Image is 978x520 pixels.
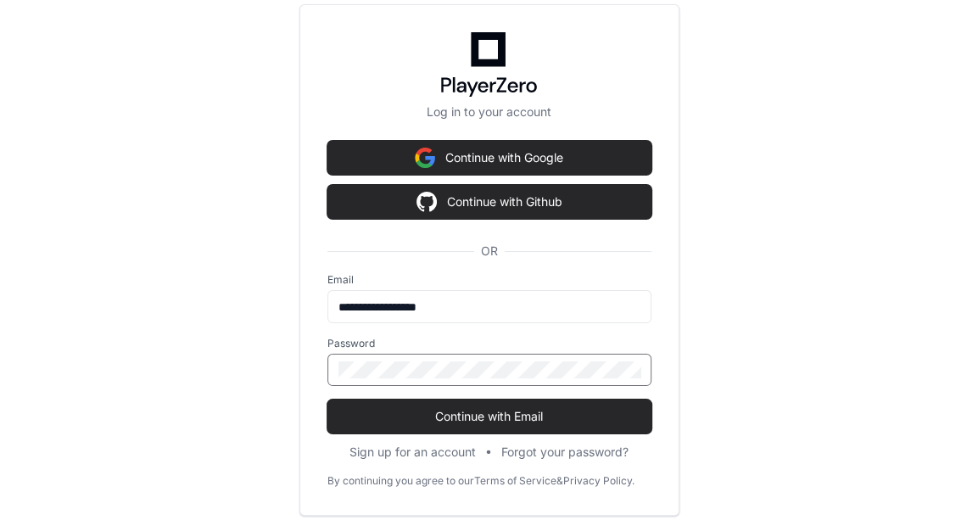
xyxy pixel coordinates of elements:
div: By continuing you agree to our [327,474,474,488]
a: Privacy Policy. [563,474,634,488]
div: & [556,474,563,488]
img: Sign in with google [415,141,435,175]
span: OR [474,243,505,260]
a: Terms of Service [474,474,556,488]
button: Sign up for an account [349,444,476,461]
button: Continue with Email [327,400,651,433]
label: Email [327,273,651,287]
button: Forgot your password? [501,444,629,461]
span: Continue with Email [327,408,651,425]
button: Continue with Google [327,141,651,175]
label: Password [327,337,651,350]
img: Sign in with google [416,185,437,219]
p: Log in to your account [327,103,651,120]
button: Continue with Github [327,185,651,219]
